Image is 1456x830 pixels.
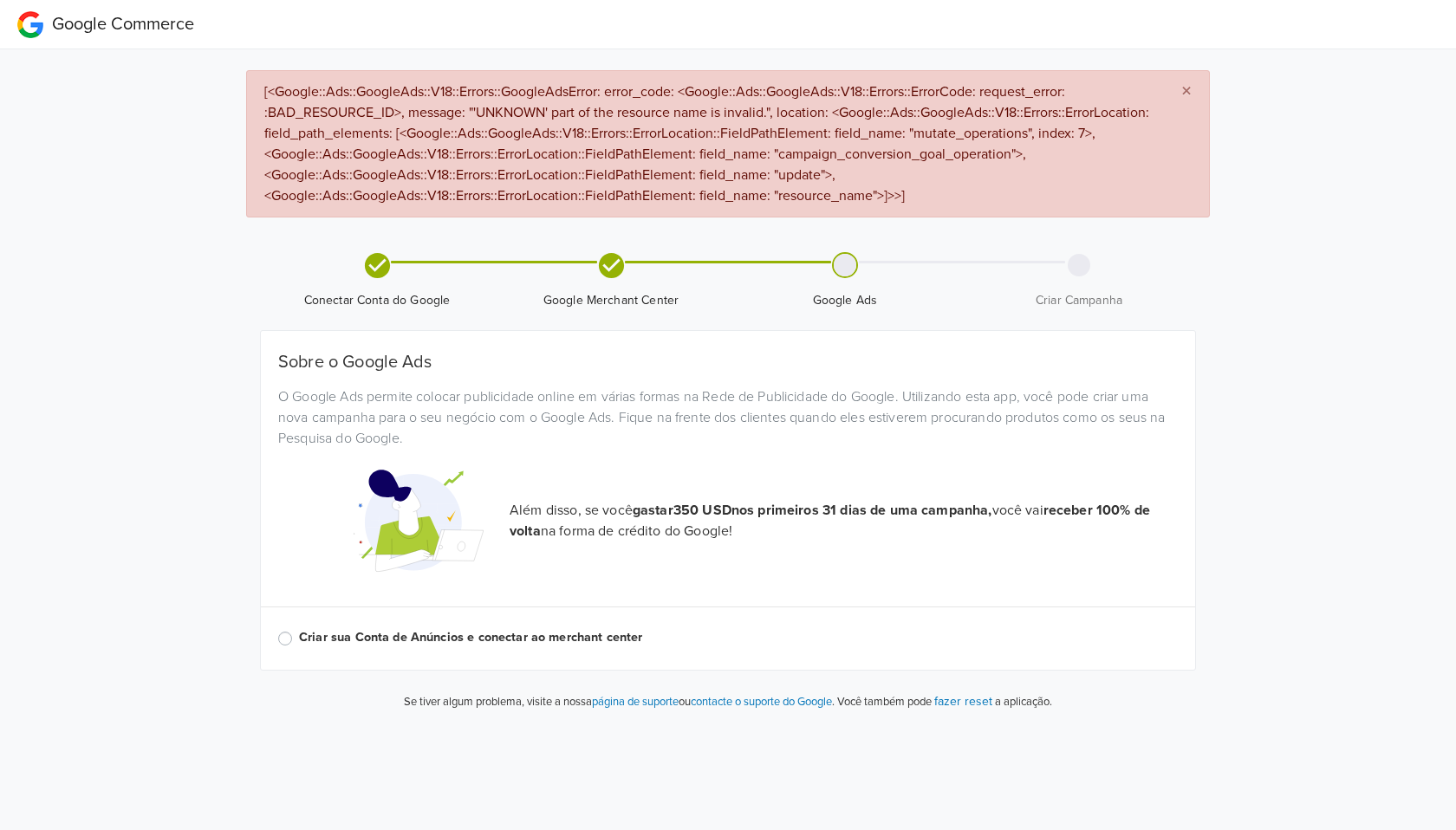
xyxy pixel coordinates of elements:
p: Além disso, se você você vai na forma de crédito do Google! [510,500,1178,541]
span: Google Commerce [52,14,194,35]
h5: Sobre o Google Ads [278,352,1178,373]
strong: gastar 350 USD nos primeiros 31 dias de uma campanha, [633,502,992,519]
span: [<Google::Ads::GoogleAds::V18::Errors::GoogleAdsError: error_code: <Google::Ads::GoogleAds::V18::... [264,83,1149,204]
a: página de suporte [592,695,679,709]
span: × [1181,79,1192,104]
span: Google Ads [735,292,955,309]
span: Google Merchant Center [501,292,721,309]
button: fazer reset [934,691,992,711]
button: Close [1164,71,1209,113]
p: Se tiver algum problema, visite a nossa ou . [404,694,835,711]
span: Conectar Conta do Google [267,292,487,309]
img: Google Promotional Codes [354,456,484,586]
p: Você também pode a aplicação. [835,691,1052,711]
label: Criar sua Conta de Anúncios e conectar ao merchant center [299,628,1178,647]
a: contacte o suporte do Google [691,695,832,709]
span: Criar Campanha [969,292,1189,309]
div: O Google Ads permite colocar publicidade online em várias formas na Rede de Publicidade do Google... [265,386,1191,449]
